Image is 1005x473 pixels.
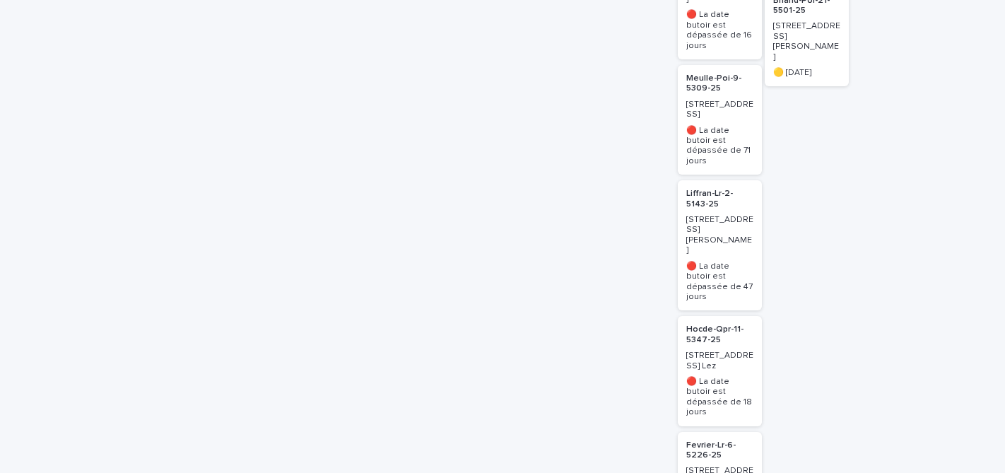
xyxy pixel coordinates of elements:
[773,21,840,62] p: [STREET_ADDRESS][PERSON_NAME]
[686,262,753,303] p: 🔴 La date butoir est dépassée de 47 jours
[686,189,753,209] p: Liffran-Lr-2-5143-25
[686,215,753,256] p: [STREET_ADDRESS][PERSON_NAME]
[686,100,753,120] p: [STREET_ADDRESS]
[686,377,753,418] p: 🔴 La date butoir est dépassée de 18 jours
[686,351,753,371] p: [STREET_ADDRESS] Lez
[773,68,840,78] p: 🟡 [DATE]
[686,325,753,345] p: Hocde-Qpr-11-5347-25
[686,10,753,51] p: 🔴 La date butoir est dépassée de 16 jours
[686,74,753,94] p: Meulle-Poi-9-5309-25
[678,180,762,310] a: Liffran-Lr-2-5143-25[STREET_ADDRESS][PERSON_NAME]🔴 La date butoir est dépassée de 47 jours
[686,440,753,461] p: Fevrier-Lr-6-5226-25
[678,316,762,426] a: Hocde-Qpr-11-5347-25[STREET_ADDRESS] Lez🔴 La date butoir est dépassée de 18 jours
[678,65,762,175] a: Meulle-Poi-9-5309-25[STREET_ADDRESS]🔴 La date butoir est dépassée de 71 jours
[686,126,753,167] p: 🔴 La date butoir est dépassée de 71 jours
